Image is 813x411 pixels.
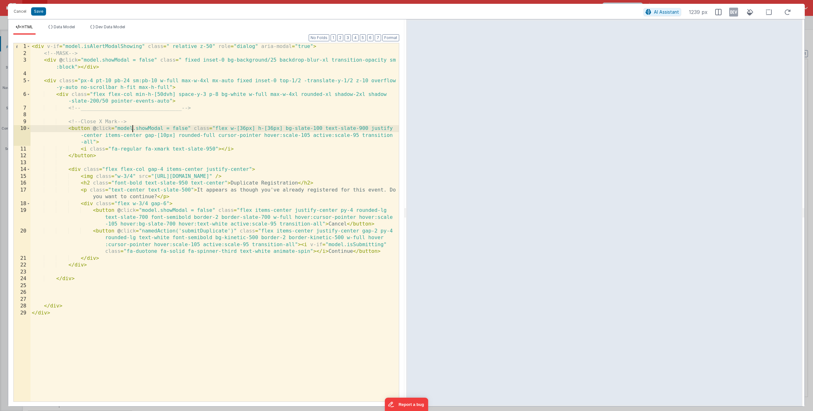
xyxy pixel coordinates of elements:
[14,152,30,159] div: 12
[14,111,30,118] div: 8
[14,296,30,303] div: 27
[689,8,708,16] span: 1239 px
[14,282,30,289] div: 25
[14,262,30,269] div: 22
[14,255,30,262] div: 21
[14,71,30,77] div: 4
[14,125,30,146] div: 10
[367,34,373,41] button: 6
[14,43,30,50] div: 1
[31,7,46,16] button: Save
[96,24,125,29] span: Dev Data Model
[14,310,30,317] div: 29
[14,105,30,112] div: 7
[375,34,381,41] button: 7
[14,146,30,153] div: 11
[309,34,329,41] button: No Folds
[360,34,366,41] button: 5
[14,269,30,276] div: 23
[14,77,30,91] div: 5
[14,207,30,228] div: 19
[14,173,30,180] div: 15
[14,289,30,296] div: 26
[14,159,30,166] div: 13
[14,91,30,105] div: 6
[10,7,30,16] button: Cancel
[14,166,30,173] div: 14
[14,200,30,207] div: 18
[337,34,343,41] button: 2
[14,180,30,187] div: 16
[654,9,679,15] span: AI Assistant
[22,24,33,29] span: HTML
[54,24,75,29] span: Data Model
[14,118,30,125] div: 9
[14,50,30,57] div: 2
[345,34,351,41] button: 3
[643,8,681,16] button: AI Assistant
[14,275,30,282] div: 24
[14,187,30,200] div: 17
[14,57,30,71] div: 3
[14,303,30,310] div: 28
[385,398,428,411] iframe: Marker.io feedback button
[352,34,359,41] button: 4
[14,228,30,255] div: 20
[331,34,336,41] button: 1
[382,34,399,41] button: Format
